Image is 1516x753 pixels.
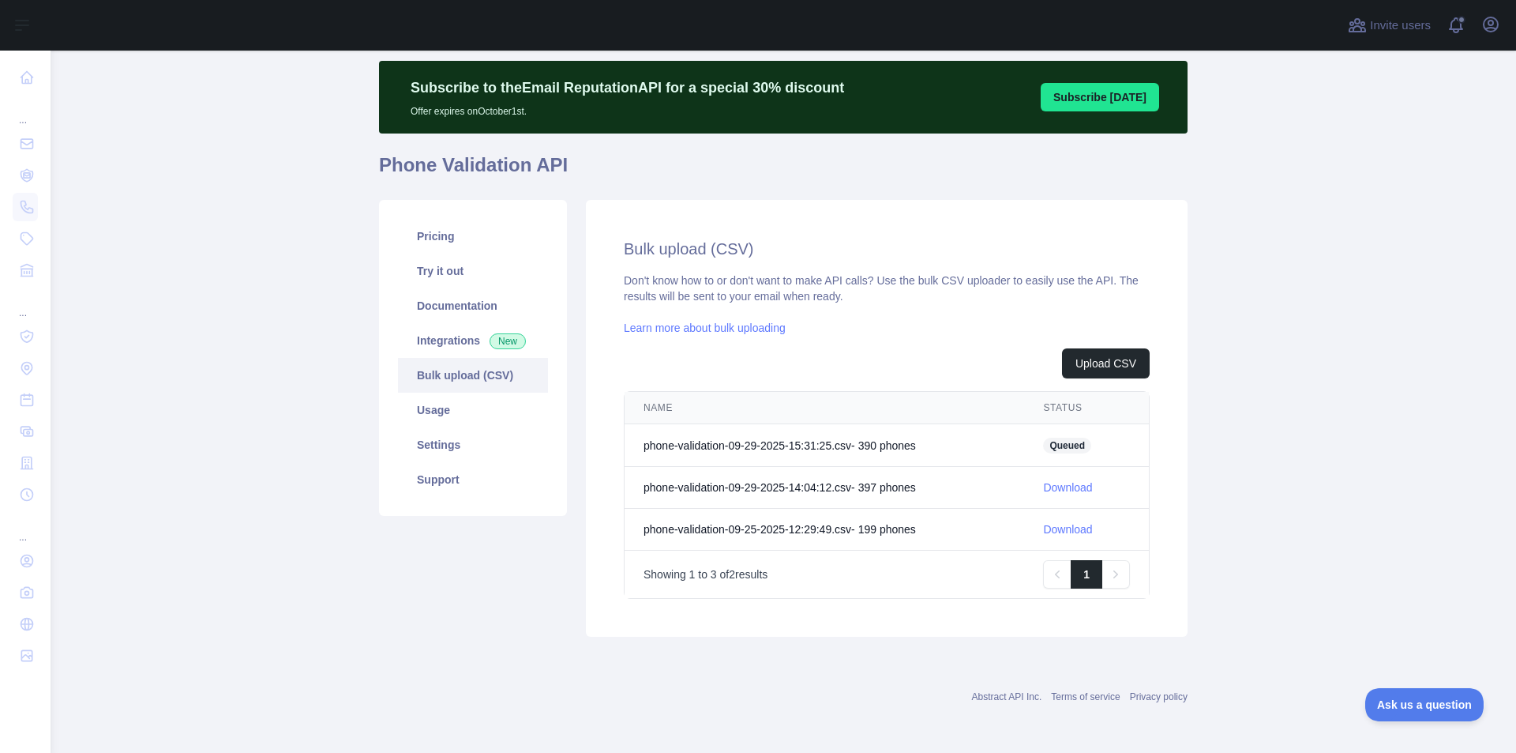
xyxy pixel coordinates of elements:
[398,462,548,497] a: Support
[624,322,786,334] a: Learn more about bulk uploading
[1370,17,1431,35] span: Invite users
[625,392,1024,424] th: NAME
[398,254,548,288] a: Try it out
[689,568,696,581] span: 1
[1345,13,1434,38] button: Invite users
[1071,560,1102,589] a: 1
[398,323,548,358] a: Integrations New
[1365,688,1484,721] iframe: Toggle Customer Support
[13,95,38,126] div: ...
[411,99,844,118] p: Offer expires on October 1st.
[379,152,1188,190] h1: Phone Validation API
[1062,348,1150,378] button: Upload CSV
[398,358,548,393] a: Bulk upload (CSV)
[398,393,548,427] a: Usage
[1043,481,1092,494] a: Download
[398,219,548,254] a: Pricing
[490,333,526,349] span: New
[13,288,38,319] div: ...
[1024,392,1149,424] th: STATUS
[625,424,1024,467] td: phone-validation-09-29-2025-15:31:25.csv - 390 phone s
[625,467,1024,509] td: phone-validation-09-29-2025-14:04:12.csv - 397 phone s
[625,509,1024,551] td: phone-validation-09-25-2025-12:29:49.csv - 199 phone s
[644,567,767,582] p: Showing to of results
[1051,691,1120,702] a: Terms of service
[1043,560,1130,589] nav: Pagination
[624,238,1150,260] h2: Bulk upload (CSV)
[1043,523,1092,536] a: Download
[398,427,548,462] a: Settings
[972,691,1042,702] a: Abstract API Inc.
[624,273,1150,599] div: Don't know how to or don't want to make API calls? Use the bulk CSV uploader to easily use the AP...
[729,568,735,581] span: 2
[1041,83,1159,111] button: Subscribe [DATE]
[398,288,548,323] a: Documentation
[13,512,38,544] div: ...
[711,568,717,581] span: 3
[1043,438,1091,454] span: Queued
[411,77,844,99] p: Subscribe to the Email Reputation API for a special 30 % discount
[1130,691,1188,702] a: Privacy policy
